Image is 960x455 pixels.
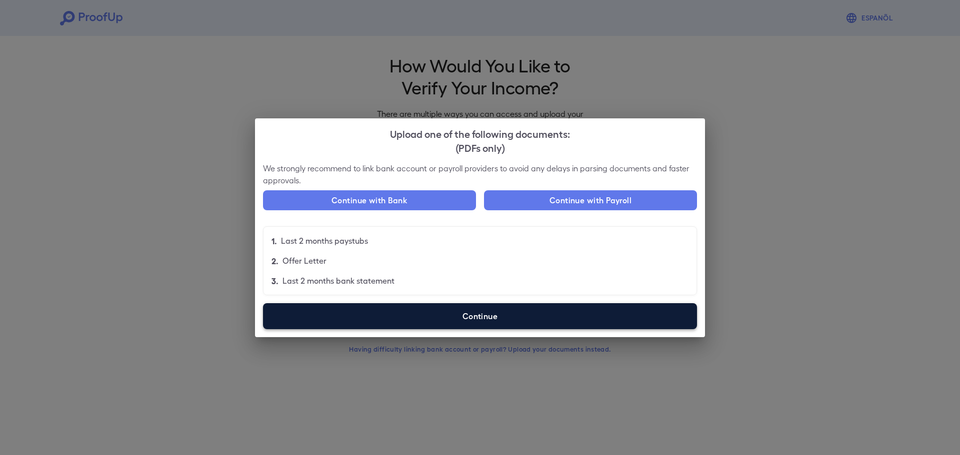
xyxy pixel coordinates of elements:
p: Last 2 months paystubs [281,235,368,247]
label: Continue [263,303,697,329]
p: 1. [271,235,277,247]
p: 2. [271,255,278,267]
button: Continue with Payroll [484,190,697,210]
div: (PDFs only) [263,140,697,154]
p: Offer Letter [282,255,326,267]
button: Continue with Bank [263,190,476,210]
p: Last 2 months bank statement [282,275,394,287]
p: 3. [271,275,278,287]
p: We strongly recommend to link bank account or payroll providers to avoid any delays in parsing do... [263,162,697,186]
h2: Upload one of the following documents: [255,118,705,162]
